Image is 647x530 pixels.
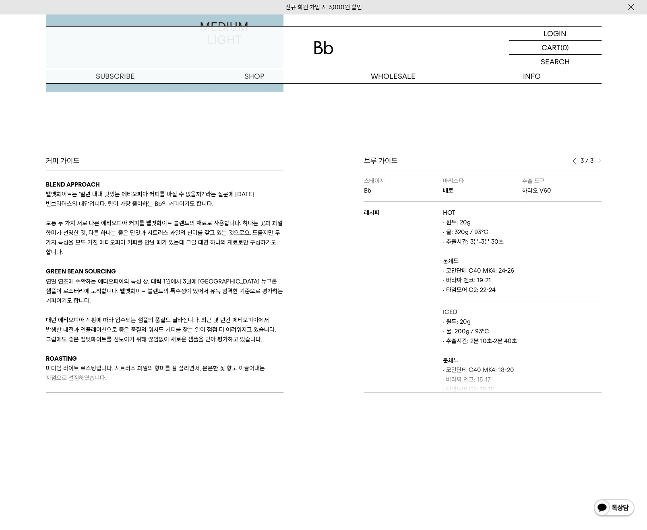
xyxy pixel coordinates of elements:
p: WHOLESALE [324,69,463,83]
p: · 원두: 20g [443,317,601,327]
img: 로고 [314,41,333,54]
p: HOT [443,208,601,218]
p: · 추출시간: 3분-3분 30초 [443,237,601,247]
p: SEARCH [541,55,570,69]
p: · 물: 200g / 93℃ [443,327,601,336]
img: 카카오톡 채널 1:1 채팅 버튼 [593,499,635,518]
p: 분쇄도 [443,355,601,365]
a: CART (0) [509,41,602,55]
p: Bb [364,186,443,195]
p: 미디엄 라이트 로스팅입니다. 시트러스 과일의 향미를 잘 살리면서, 은은한 꽃 향도 이끌어내는 지점으로 선정하였습니다. [46,364,283,383]
p: · 원두: 20g [443,218,601,227]
p: 레시피 [364,208,443,218]
p: INFO [463,69,602,83]
p: · 코만단테 C40 MK4: 24-26 [443,266,601,275]
span: 3 [580,156,584,166]
p: (0) [560,41,569,54]
a: SHOP [185,69,324,83]
span: / [585,156,589,166]
div: 브루 가이드 [364,156,602,166]
p: 보통 두 가지 서로 다른 에티오피아 커피를 벨벳화이트 블렌드의 재료로 사용합니다. 하나는 꽃과 과일 향미가 선명한 것, 다른 하나는 좋은 단맛과 시트러스 과일의 산미를 갖고 ... [46,218,283,257]
span: 추출 도구 [522,177,545,185]
p: · 바라짜 엔코: 19-21 [443,275,601,285]
p: 연말 연초에 수확하는 에티오피아의 특성 상, 대략 1월에서 3월에 [GEOGRAPHIC_DATA] 뉴크롭 샘플이 로스터리에 도착합니다. 벨벳화이트 블렌드의 특수성이 있어서 유... [46,277,283,306]
p: ICED [443,307,601,317]
p: CART [542,41,560,54]
b: GREEN BEAN SOURCING [46,268,116,275]
p: 하리오 V60 [522,186,602,195]
div: 커피 가이드 [46,156,283,166]
p: · 물: 320g / 93℃ [443,227,601,237]
p: 베로 [443,186,522,195]
p: LOGIN [544,27,566,40]
p: 분쇄도 [443,256,601,266]
a: LOGIN [509,27,602,41]
span: 바리스타 [443,177,464,185]
span: 스테이지 [364,177,385,185]
b: ROASTING [46,355,77,362]
p: · 추출시간: 2분 10초-2분 40초 [443,336,601,346]
span: 3 [590,156,594,166]
p: 매년 에티오피아 작황에 따라 입수되는 샘플의 품질도 달라집니다. 최근 몇 년간 에티오피아에서 발생한 내전과 인플레이션으로 좋은 품질의 워시드 커피를 찾는 일이 점점 더 어려워... [46,315,283,344]
a: SUBSCRIBE [46,69,185,83]
a: 신규 회원 가입 시 3,000원 할인 [285,4,362,11]
p: 벨벳화이트는 ‘일년 내내 맛있는 에티오피아 커피를 마실 수 없을까?’라는 질문에 [DATE] 빈브라더스의 대답입니다. 팀이 가장 좋아하는 Bb의 커피이기도 합니다. [46,189,283,209]
p: · 타임모어 C2: 22-24 [443,285,601,295]
b: BLEND APPROACH [46,181,100,188]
